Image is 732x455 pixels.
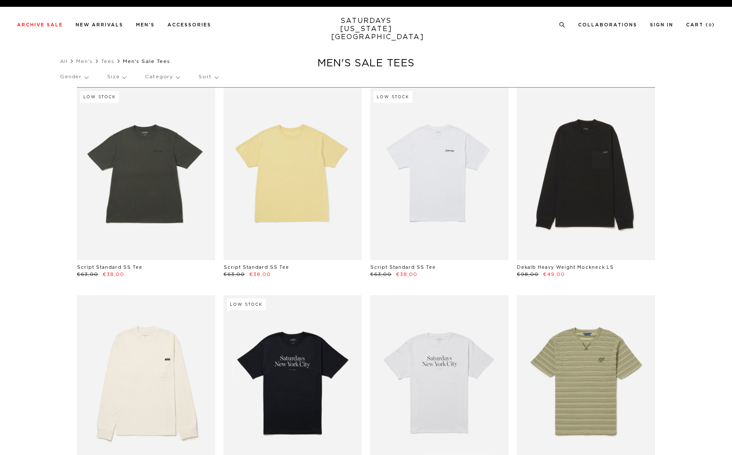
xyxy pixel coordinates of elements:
a: Archive Sale [17,23,63,27]
p: Category [145,67,179,87]
span: €63,00 [370,272,392,277]
span: €38,00 [250,272,271,277]
a: Collaborations [578,23,637,27]
a: Script Standard SS Tee [370,265,436,270]
a: Tees [101,59,114,64]
span: €38,00 [103,272,124,277]
a: All [60,59,68,64]
span: Men's Sale Tees [123,59,170,64]
a: Sign In [650,23,673,27]
p: Gender [60,67,88,87]
p: Sort [199,67,218,87]
a: Men's [136,23,155,27]
span: €49,00 [543,272,565,277]
a: Script Standard SS Tee [224,265,289,270]
span: €98,00 [517,272,539,277]
a: Men's [76,59,93,64]
small: 0 [709,23,712,27]
a: Accessories [167,23,211,27]
div: Low Stock [374,91,412,103]
a: SATURDAYS[US_STATE][GEOGRAPHIC_DATA] [331,17,401,41]
a: Cart (0) [686,23,715,27]
a: Dekalb Heavy Weight Mockneck LS [517,265,614,270]
span: €63,00 [77,272,98,277]
span: €38,00 [396,272,417,277]
p: Size [107,67,126,87]
a: New Arrivals [76,23,123,27]
span: €63,00 [224,272,245,277]
div: Low Stock [227,299,266,310]
div: Low Stock [80,91,119,103]
a: Script Standard SS Tee [77,265,142,270]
